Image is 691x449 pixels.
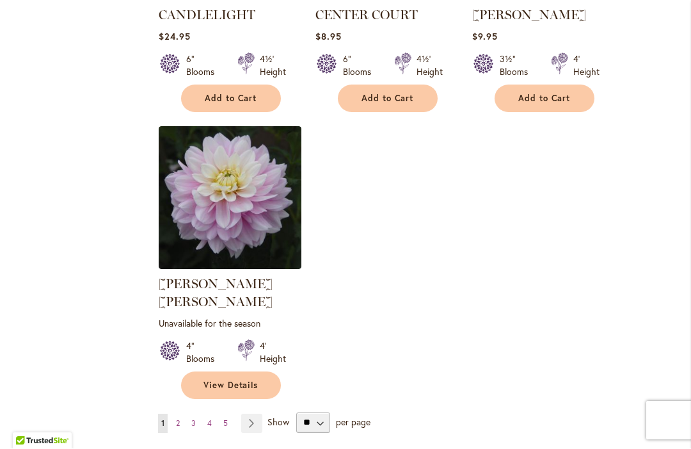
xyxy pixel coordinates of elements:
a: 3 [188,414,199,434]
span: 2 [176,419,180,429]
a: Charlotte Mae [159,260,301,272]
button: Add to Cart [495,85,594,113]
div: 3½" Blooms [500,53,536,79]
span: View Details [203,380,258,391]
span: Add to Cart [518,94,571,104]
div: 6" Blooms [343,53,379,79]
div: 4' Height [573,53,600,79]
span: 1 [161,419,164,429]
div: 6" Blooms [186,53,222,79]
span: 3 [191,419,196,429]
a: CANDLELIGHT [159,8,255,23]
span: 4 [207,419,212,429]
a: 5 [220,414,231,434]
div: 4" Blooms [186,340,222,366]
span: per page [336,416,370,428]
span: Add to Cart [361,94,414,104]
span: 5 [223,419,228,429]
iframe: Launch Accessibility Center [10,404,45,439]
a: CENTER COURT [315,8,418,23]
a: 4 [204,414,215,434]
span: $9.95 [472,31,498,43]
button: Add to Cart [181,85,281,113]
span: $24.95 [159,31,191,43]
a: [PERSON_NAME] [472,8,586,23]
button: Add to Cart [338,85,438,113]
div: 4½' Height [417,53,443,79]
span: Show [267,416,289,428]
span: $8.95 [315,31,342,43]
a: [PERSON_NAME] [PERSON_NAME] [159,277,273,310]
span: Add to Cart [205,94,257,104]
div: 4½' Height [260,53,286,79]
p: Unavailable for the season [159,318,301,330]
div: 4' Height [260,340,286,366]
a: View Details [181,372,281,400]
img: Charlotte Mae [159,127,301,270]
a: 2 [173,414,183,434]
